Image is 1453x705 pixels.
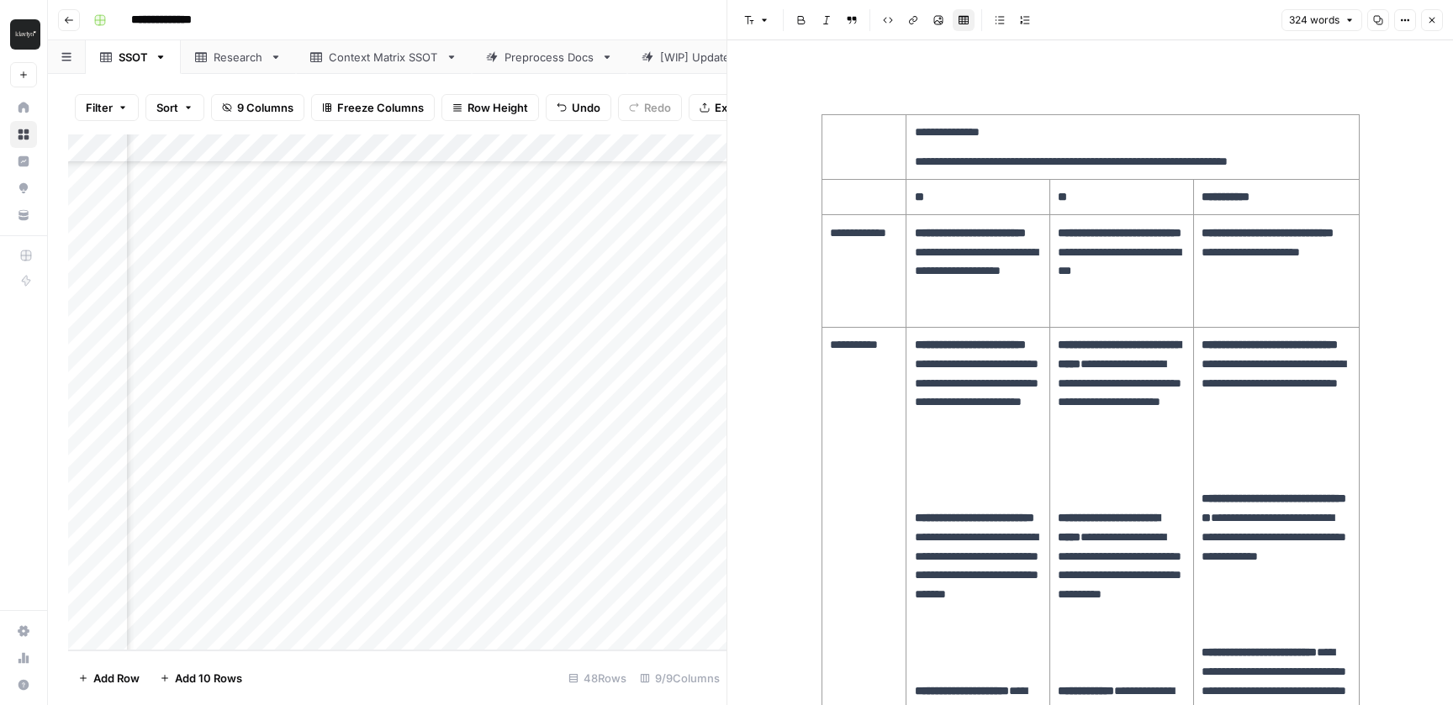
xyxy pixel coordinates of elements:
button: 9 Columns [211,94,304,121]
button: Row Height [441,94,539,121]
a: Preprocess Docs [472,40,627,74]
span: Undo [572,99,600,116]
a: Usage [10,644,37,671]
button: Help + Support [10,671,37,698]
button: Export CSV [689,94,785,121]
div: SSOT [119,49,148,66]
span: Sort [156,99,178,116]
a: Home [10,94,37,121]
button: Freeze Columns [311,94,435,121]
a: Opportunities [10,175,37,202]
a: Your Data [10,202,37,229]
a: Browse [10,121,37,148]
div: Context Matrix SSOT [329,49,439,66]
span: Filter [86,99,113,116]
a: Insights [10,148,37,175]
span: 9 Columns [237,99,293,116]
span: Add Row [93,670,140,687]
div: 48 Rows [562,665,633,692]
button: Add Row [68,665,150,692]
button: Undo [546,94,611,121]
a: Research [181,40,296,74]
div: 9/9 Columns [633,665,726,692]
div: Research [214,49,263,66]
button: Workspace: Klaviyo [10,13,37,55]
a: SSOT [86,40,181,74]
button: Filter [75,94,139,121]
span: Add 10 Rows [175,670,242,687]
a: Context Matrix SSOT [296,40,472,74]
button: 324 words [1281,9,1362,31]
span: Row Height [468,99,528,116]
div: [WIP] Update SSOT Schedule [660,49,815,66]
a: [WIP] Update SSOT Schedule [627,40,848,74]
a: Settings [10,618,37,644]
button: Redo [618,94,682,121]
button: Add 10 Rows [150,665,252,692]
span: 324 words [1289,13,1339,28]
button: Sort [145,94,204,121]
div: Preprocess Docs [505,49,594,66]
img: Klaviyo Logo [10,19,40,50]
span: Export CSV [715,99,774,116]
span: Freeze Columns [337,99,424,116]
span: Redo [644,99,671,116]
